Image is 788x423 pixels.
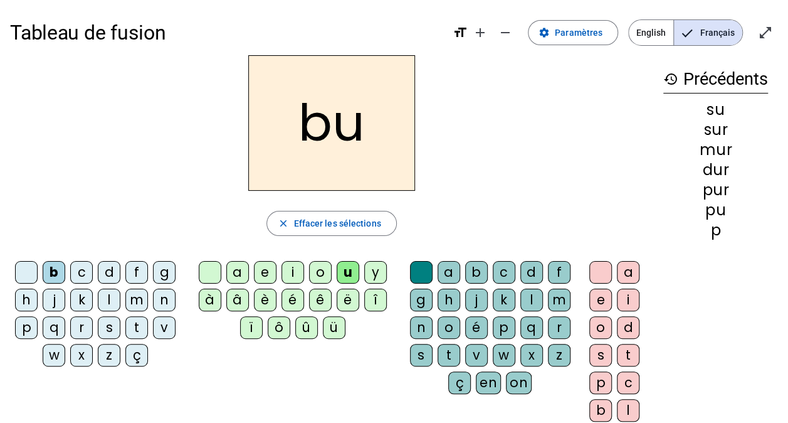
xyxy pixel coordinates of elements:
[98,289,120,311] div: l
[465,316,488,339] div: é
[98,261,120,284] div: d
[493,316,515,339] div: p
[663,65,768,94] h3: Précédents
[438,261,460,284] div: a
[520,289,543,311] div: l
[589,399,612,422] div: b
[473,25,488,40] mat-icon: add
[663,142,768,158] div: mur
[555,25,602,40] span: Paramètres
[410,344,433,367] div: s
[617,261,639,284] div: a
[277,218,288,229] mat-icon: close
[617,372,639,394] div: c
[589,316,612,339] div: o
[629,20,673,45] span: English
[248,55,415,191] h2: bu
[226,289,249,311] div: â
[663,163,768,178] div: dur
[448,372,471,394] div: ç
[43,344,65,367] div: w
[663,203,768,218] div: pu
[476,372,501,394] div: en
[266,211,396,236] button: Effacer les sélections
[43,261,65,284] div: b
[337,289,359,311] div: ë
[125,261,148,284] div: f
[337,261,359,284] div: u
[309,289,332,311] div: ê
[663,72,678,87] mat-icon: history
[281,261,304,284] div: i
[125,316,148,339] div: t
[548,289,570,311] div: m
[528,20,618,45] button: Paramètres
[70,344,93,367] div: x
[70,289,93,311] div: k
[15,316,38,339] div: p
[589,289,612,311] div: e
[674,20,742,45] span: Français
[98,316,120,339] div: s
[125,344,148,367] div: ç
[240,316,263,339] div: ï
[70,261,93,284] div: c
[493,20,518,45] button: Diminuer la taille de la police
[465,261,488,284] div: b
[438,316,460,339] div: o
[281,289,304,311] div: é
[465,289,488,311] div: j
[268,316,290,339] div: ô
[199,289,221,311] div: à
[520,261,543,284] div: d
[663,183,768,198] div: pur
[226,261,249,284] div: a
[43,316,65,339] div: q
[617,316,639,339] div: d
[309,261,332,284] div: o
[548,344,570,367] div: z
[493,261,515,284] div: c
[758,25,773,40] mat-icon: open_in_full
[538,27,550,38] mat-icon: settings
[548,261,570,284] div: f
[663,102,768,117] div: su
[493,344,515,367] div: w
[15,289,38,311] div: h
[468,20,493,45] button: Augmenter la taille de la police
[520,316,543,339] div: q
[293,216,381,231] span: Effacer les sélections
[98,344,120,367] div: z
[410,289,433,311] div: g
[410,316,433,339] div: n
[295,316,318,339] div: û
[617,399,639,422] div: l
[617,289,639,311] div: i
[465,344,488,367] div: v
[498,25,513,40] mat-icon: remove
[617,344,639,367] div: t
[10,13,443,53] h1: Tableau de fusion
[753,20,778,45] button: Entrer en plein écran
[520,344,543,367] div: x
[70,316,93,339] div: r
[506,372,532,394] div: on
[453,25,468,40] mat-icon: format_size
[254,289,276,311] div: è
[628,19,743,46] mat-button-toggle-group: Language selection
[438,344,460,367] div: t
[364,289,387,311] div: î
[153,289,176,311] div: n
[364,261,387,284] div: y
[548,316,570,339] div: r
[663,223,768,238] div: p
[254,261,276,284] div: e
[125,289,148,311] div: m
[589,344,612,367] div: s
[153,261,176,284] div: g
[493,289,515,311] div: k
[323,316,345,339] div: ü
[438,289,460,311] div: h
[589,372,612,394] div: p
[153,316,176,339] div: v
